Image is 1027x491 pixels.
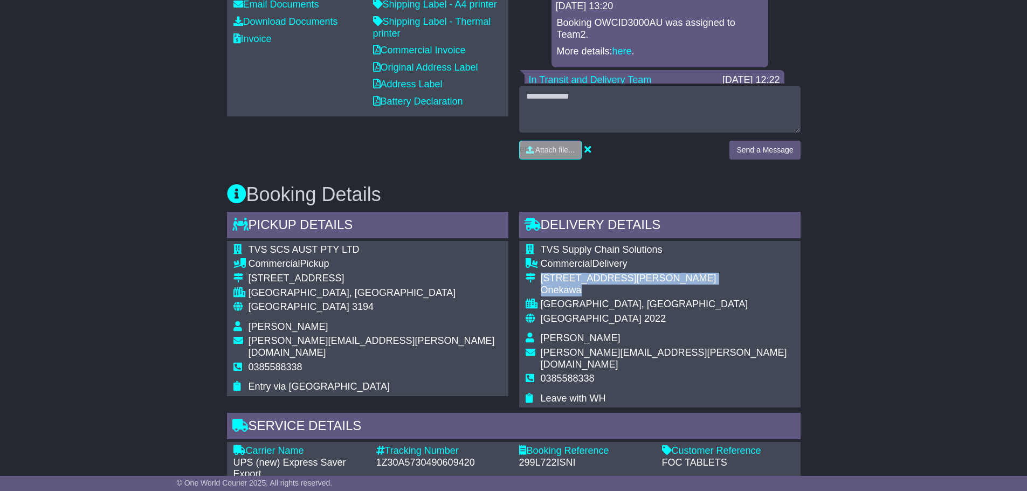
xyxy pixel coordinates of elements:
[227,413,801,442] div: Service Details
[541,258,592,269] span: Commercial
[376,445,508,457] div: Tracking Number
[541,313,642,324] span: [GEOGRAPHIC_DATA]
[612,46,632,57] a: here
[541,244,663,255] span: TVS Supply Chain Solutions
[373,96,463,107] a: Battery Declaration
[556,1,764,12] div: [DATE] 13:20
[541,373,595,384] span: 0385588338
[541,393,606,404] span: Leave with WH
[373,79,443,89] a: Address Label
[352,301,374,312] span: 3194
[662,457,794,469] div: FOC TABLETS
[519,212,801,241] div: Delivery Details
[233,33,272,44] a: Invoice
[249,301,349,312] span: [GEOGRAPHIC_DATA]
[249,362,302,372] span: 0385588338
[519,457,651,469] div: 299L722ISNI
[529,74,652,85] a: In Transit and Delivery Team
[557,46,763,58] p: More details: .
[373,45,466,56] a: Commercial Invoice
[722,74,780,86] div: [DATE] 12:22
[541,285,794,296] div: Onekawa
[249,258,502,270] div: Pickup
[227,212,508,241] div: Pickup Details
[373,62,478,73] a: Original Address Label
[541,347,787,370] span: [PERSON_NAME][EMAIL_ADDRESS][PERSON_NAME][DOMAIN_NAME]
[249,258,300,269] span: Commercial
[662,445,794,457] div: Customer Reference
[177,479,333,487] span: © One World Courier 2025. All rights reserved.
[249,273,502,285] div: [STREET_ADDRESS]
[541,258,794,270] div: Delivery
[373,16,491,39] a: Shipping Label - Thermal printer
[519,445,651,457] div: Booking Reference
[644,313,666,324] span: 2022
[249,287,502,299] div: [GEOGRAPHIC_DATA], [GEOGRAPHIC_DATA]
[249,335,495,358] span: [PERSON_NAME][EMAIL_ADDRESS][PERSON_NAME][DOMAIN_NAME]
[233,16,338,27] a: Download Documents
[541,273,794,285] div: [STREET_ADDRESS][PERSON_NAME]
[233,445,366,457] div: Carrier Name
[376,457,508,469] div: 1Z30A5730490609420
[249,244,360,255] span: TVS SCS AUST PTY LTD
[729,141,800,160] button: Send a Message
[557,17,763,40] p: Booking OWCID3000AU was assigned to Team2.
[249,381,390,392] span: Entry via [GEOGRAPHIC_DATA]
[541,333,621,343] span: [PERSON_NAME]
[233,457,366,480] div: UPS (new) Express Saver Export
[249,321,328,332] span: [PERSON_NAME]
[541,299,794,310] div: [GEOGRAPHIC_DATA], [GEOGRAPHIC_DATA]
[227,184,801,205] h3: Booking Details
